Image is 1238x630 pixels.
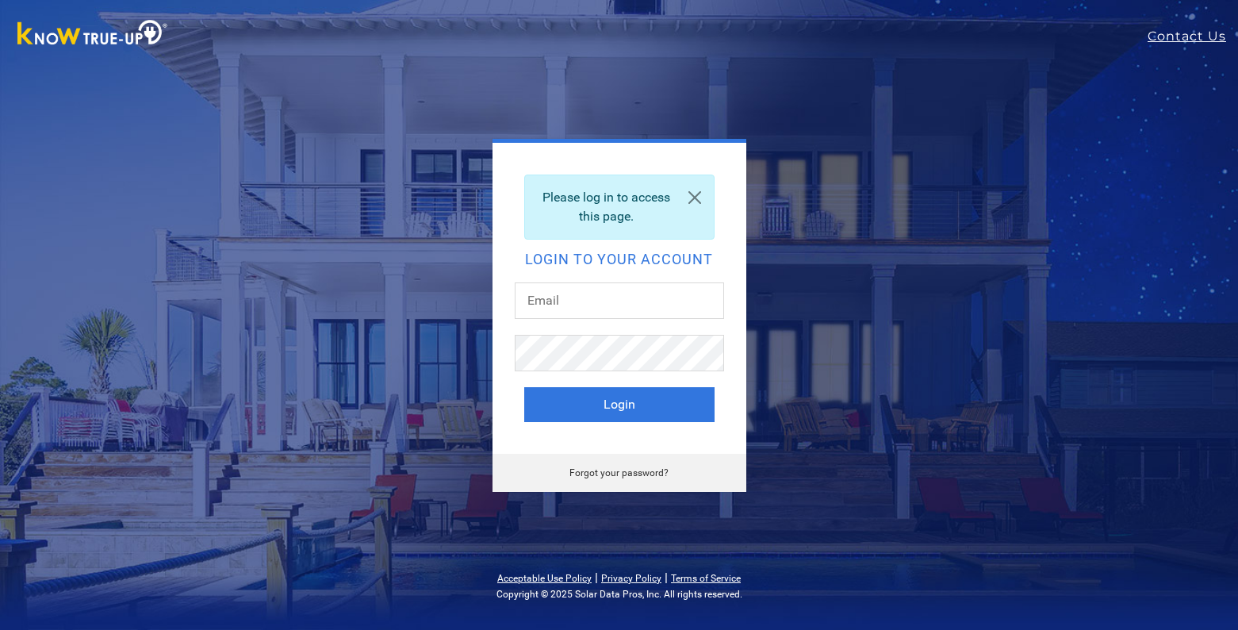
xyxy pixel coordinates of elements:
[515,282,724,319] input: Email
[10,17,176,52] img: Know True-Up
[524,175,715,240] div: Please log in to access this page.
[1148,27,1238,46] a: Contact Us
[497,573,592,584] a: Acceptable Use Policy
[524,252,715,267] h2: Login to your account
[595,570,598,585] span: |
[569,467,669,478] a: Forgot your password?
[601,573,661,584] a: Privacy Policy
[676,175,714,220] a: Close
[524,387,715,422] button: Login
[671,573,741,584] a: Terms of Service
[665,570,668,585] span: |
